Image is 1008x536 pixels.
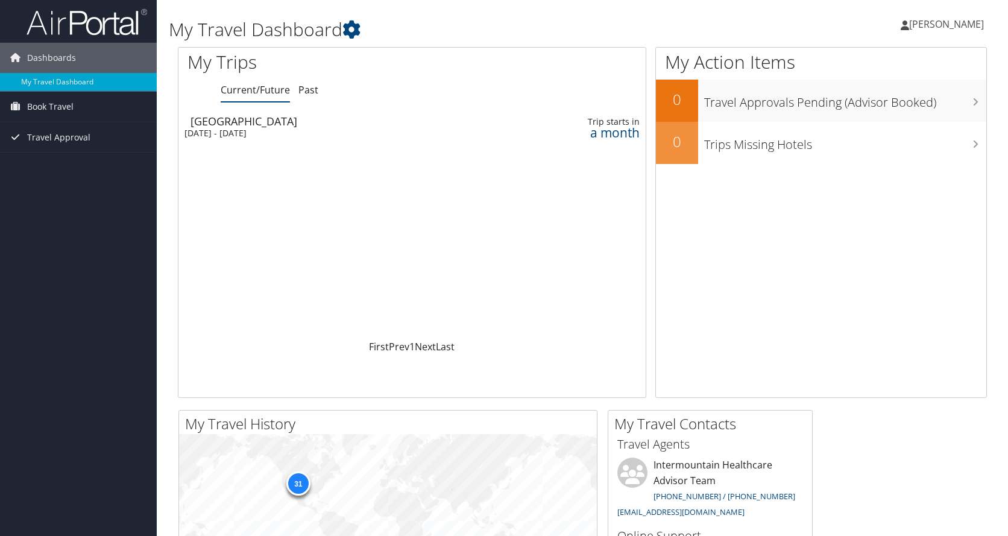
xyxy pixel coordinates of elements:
span: Book Travel [27,92,74,122]
h2: 0 [656,89,698,110]
h3: Travel Agents [617,436,803,453]
img: airportal-logo.png [27,8,147,36]
h3: Trips Missing Hotels [704,130,986,153]
div: a month [533,127,640,138]
h2: 0 [656,131,698,152]
div: Trip starts in [533,116,640,127]
h1: My Travel Dashboard [169,17,720,42]
span: [PERSON_NAME] [909,17,984,31]
a: [PHONE_NUMBER] / [PHONE_NUMBER] [654,491,795,502]
div: [GEOGRAPHIC_DATA] [191,116,476,127]
div: [DATE] - [DATE] [184,128,470,139]
h2: My Travel Contacts [614,414,812,434]
a: First [369,340,389,353]
div: 31 [286,471,310,496]
a: [EMAIL_ADDRESS][DOMAIN_NAME] [617,506,745,517]
h2: My Travel History [185,414,597,434]
a: 1 [409,340,415,353]
a: Next [415,340,436,353]
a: Current/Future [221,83,290,96]
h1: My Action Items [656,49,986,75]
span: Travel Approval [27,122,90,153]
span: Dashboards [27,43,76,73]
a: Prev [389,340,409,353]
a: Last [436,340,455,353]
h1: My Trips [187,49,442,75]
a: [PERSON_NAME] [901,6,996,42]
li: Intermountain Healthcare Advisor Team [611,458,809,522]
a: 0Travel Approvals Pending (Advisor Booked) [656,80,986,122]
a: 0Trips Missing Hotels [656,122,986,164]
h3: Travel Approvals Pending (Advisor Booked) [704,88,986,111]
a: Past [298,83,318,96]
